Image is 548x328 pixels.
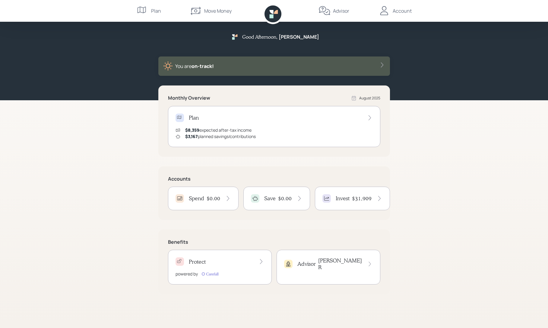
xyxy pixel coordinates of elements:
span: on‑track! [192,63,214,69]
div: Advisor [333,7,349,14]
div: Move Money [204,7,232,14]
h4: $0.00 [278,195,292,202]
div: Account [393,7,412,14]
span: $8,359 [185,127,199,133]
h5: Good Afternoon , [242,34,277,40]
div: August 2025 [359,95,380,101]
div: powered by [176,271,198,277]
div: Plan [151,7,161,14]
h4: Invest [336,195,350,202]
h5: [PERSON_NAME] [279,34,319,40]
span: $3,167 [185,133,198,139]
h4: Advisor [297,261,316,267]
h4: Spend [189,195,204,202]
h4: $31,909 [352,195,372,202]
h4: Save [264,195,276,202]
div: expected after-tax income [185,127,252,133]
h5: Accounts [168,176,380,182]
img: carefull-M2HCGCDH.digested.png [200,271,220,277]
h5: Monthly Overview [168,95,210,101]
h4: $0.00 [207,195,220,202]
div: planned savings/contributions [185,133,256,140]
h4: Plan [189,114,199,121]
img: sunny-XHVQM73Q.digested.png [163,61,173,71]
div: You are [175,63,214,70]
h5: Benefits [168,239,380,245]
h4: Protect [189,259,206,265]
h4: [PERSON_NAME] R [318,257,363,270]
